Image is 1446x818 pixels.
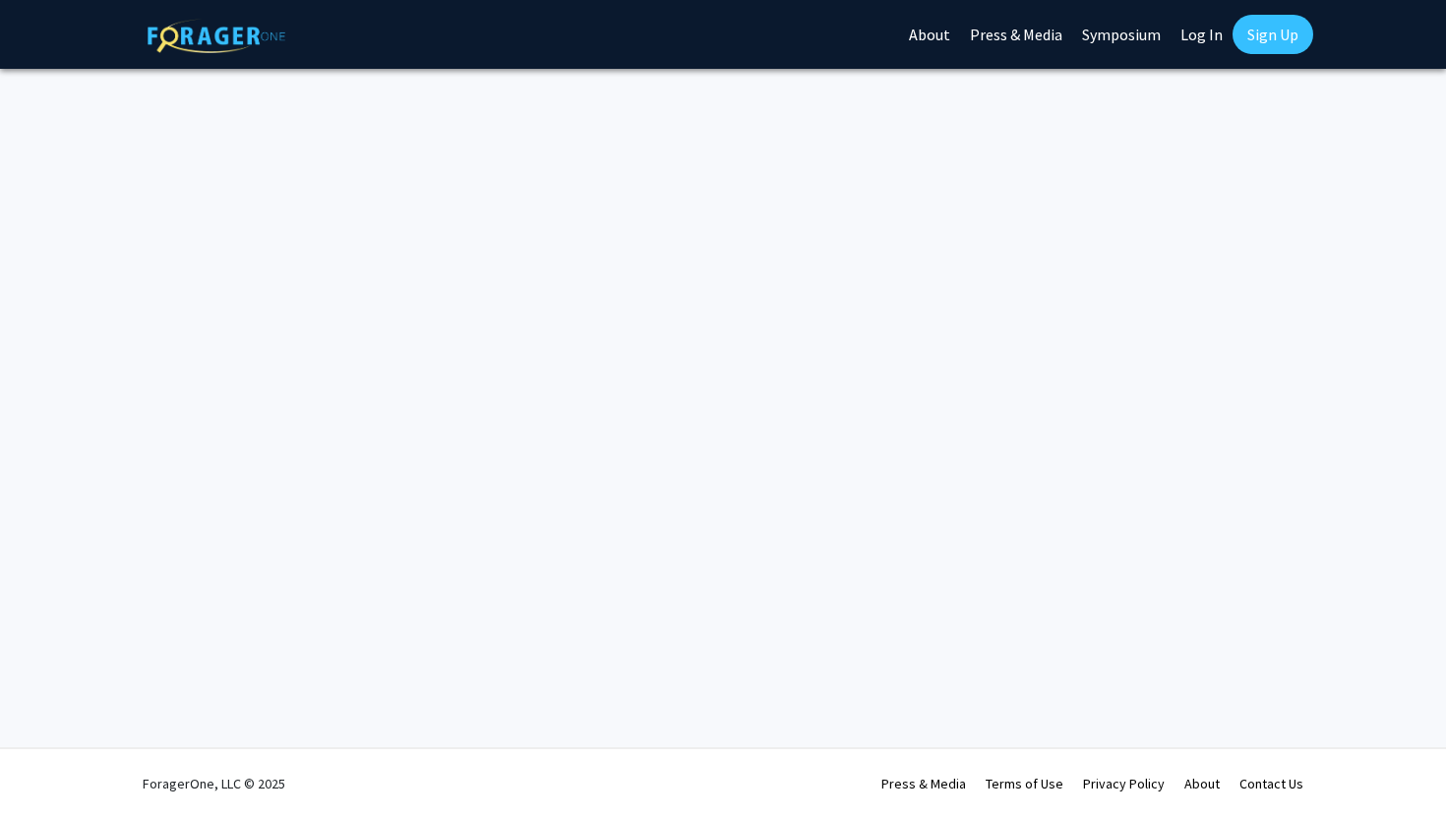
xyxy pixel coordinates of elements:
div: ForagerOne, LLC © 2025 [143,749,285,818]
a: Sign Up [1233,15,1313,54]
a: Terms of Use [986,775,1063,792]
a: Contact Us [1239,775,1303,792]
a: Privacy Policy [1083,775,1165,792]
a: About [1184,775,1220,792]
img: ForagerOne Logo [148,19,285,53]
a: Press & Media [881,775,966,792]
